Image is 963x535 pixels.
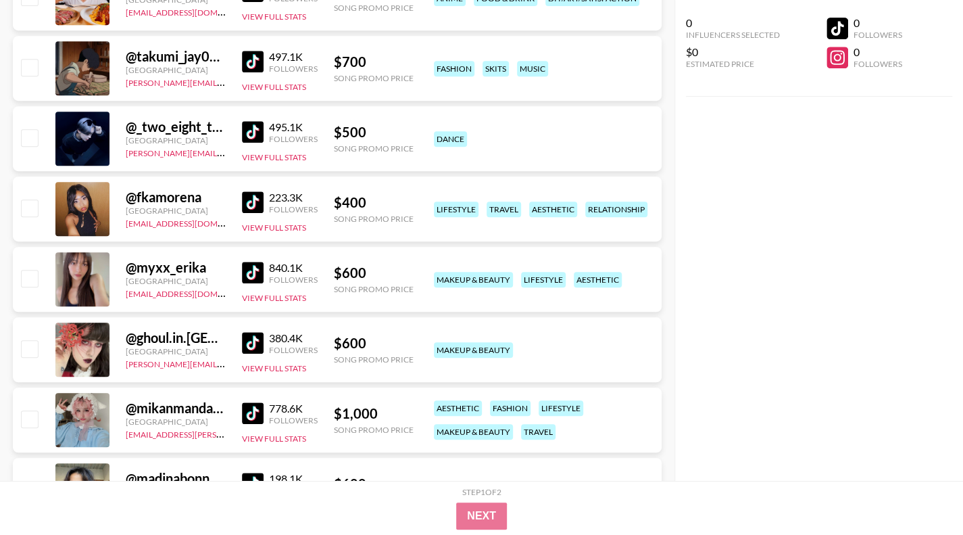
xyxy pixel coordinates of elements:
[434,342,513,358] div: makeup & beauty
[334,264,414,281] div: $ 600
[242,293,306,303] button: View Full Stats
[854,45,902,59] div: 0
[126,259,226,276] div: @ myxx_erika
[126,135,226,145] div: [GEOGRAPHIC_DATA]
[126,346,226,356] div: [GEOGRAPHIC_DATA]
[334,143,414,154] div: Song Promo Price
[242,152,306,162] button: View Full Stats
[434,61,474,76] div: fashion
[242,82,306,92] button: View Full Stats
[490,400,530,416] div: fashion
[334,214,414,224] div: Song Promo Price
[242,191,264,213] img: TikTok
[126,75,454,88] a: [PERSON_NAME][EMAIL_ADDRESS][PERSON_NAME][PERSON_NAME][DOMAIN_NAME]
[269,64,318,74] div: Followers
[242,332,264,354] img: TikTok
[126,48,226,65] div: @ takumi_jay0228
[126,400,226,417] div: @ mikanmandarin
[334,405,414,422] div: $ 1,000
[269,204,318,214] div: Followers
[126,206,226,216] div: [GEOGRAPHIC_DATA]
[242,363,306,373] button: View Full Stats
[126,329,226,346] div: @ ghoul.in.[GEOGRAPHIC_DATA]
[686,16,780,30] div: 0
[269,134,318,144] div: Followers
[334,425,414,435] div: Song Promo Price
[242,434,306,444] button: View Full Stats
[686,45,780,59] div: $0
[434,131,467,147] div: dance
[483,61,509,76] div: skits
[585,202,647,217] div: relationship
[126,118,226,135] div: @ _two_eight_three_
[334,475,414,492] div: $ 600
[269,275,318,285] div: Followers
[269,345,318,355] div: Followers
[269,120,318,134] div: 495.1K
[269,472,318,486] div: 198.1K
[334,284,414,294] div: Song Promo Price
[126,417,226,427] div: [GEOGRAPHIC_DATA]
[529,202,577,217] div: aesthetic
[686,59,780,69] div: Estimated Price
[434,202,478,217] div: lifestyle
[126,276,226,286] div: [GEOGRAPHIC_DATA]
[242,11,306,22] button: View Full Stats
[487,202,521,217] div: travel
[334,124,414,141] div: $ 500
[854,30,902,40] div: Followers
[126,427,326,440] a: [EMAIL_ADDRESS][PERSON_NAME][DOMAIN_NAME]
[126,216,262,229] a: [EMAIL_ADDRESS][DOMAIN_NAME]
[242,121,264,143] img: TikTok
[126,5,262,18] a: [EMAIL_ADDRESS][DOMAIN_NAME]
[434,272,513,287] div: makeup & beauty
[334,335,414,352] div: $ 600
[334,354,414,365] div: Song Promo Price
[126,470,226,487] div: @ madinabonn
[126,189,226,206] div: @ fkamorena
[242,51,264,72] img: TikTok
[521,424,555,440] div: travel
[242,262,264,283] img: TikTok
[434,424,513,440] div: makeup & beauty
[269,261,318,275] div: 840.1K
[126,145,326,158] a: [PERSON_NAME][EMAIL_ADDRESS][DOMAIN_NAME]
[269,402,318,415] div: 778.6K
[334,3,414,13] div: Song Promo Price
[574,272,622,287] div: aesthetic
[686,30,780,40] div: Influencers Selected
[126,356,326,369] a: [PERSON_NAME][EMAIL_ADDRESS][DOMAIN_NAME]
[521,272,566,287] div: lifestyle
[334,73,414,83] div: Song Promo Price
[269,415,318,425] div: Followers
[269,50,318,64] div: 497.1K
[269,191,318,204] div: 223.3K
[242,223,306,233] button: View Full Stats
[126,65,226,75] div: [GEOGRAPHIC_DATA]
[539,400,583,416] div: lifestyle
[462,487,501,497] div: Step 1 of 2
[334,194,414,211] div: $ 400
[334,53,414,70] div: $ 700
[269,331,318,345] div: 380.4K
[854,59,902,69] div: Followers
[456,503,507,530] button: Next
[242,402,264,424] img: TikTok
[434,400,482,416] div: aesthetic
[517,61,548,76] div: music
[854,16,902,30] div: 0
[242,473,264,494] img: TikTok
[126,286,262,299] a: [EMAIL_ADDRESS][DOMAIN_NAME]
